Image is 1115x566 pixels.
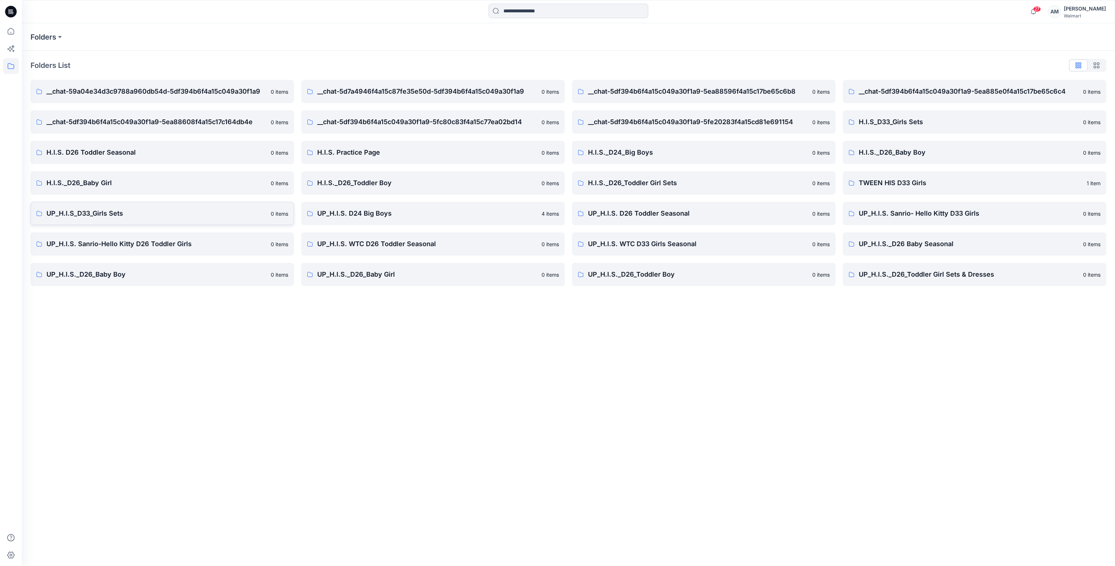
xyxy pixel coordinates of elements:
[1048,5,1061,18] div: AM
[843,171,1106,195] a: TWEEN HIS D33 Girls1 item
[317,239,537,249] p: UP_H.I.S. WTC D26 Toddler Seasonal
[46,86,266,97] p: __chat-59a04e34d3c9788a960db54d-5df394b6f4a15c049a30f1a9
[317,86,537,97] p: __chat-5d7a4946f4a15c87fe35e50d-5df394b6f4a15c049a30f1a9
[859,269,1079,280] p: UP_H.I.S._D26_Toddler Girl Sets & Dresses
[812,88,830,95] p: 0 items
[271,271,288,278] p: 0 items
[30,60,70,71] p: Folders List
[46,208,266,219] p: UP_H.I.S_D33_Girls Sets
[572,232,836,256] a: UP_H.I.S. WTC D33 Girls Seasonal0 items
[572,263,836,286] a: UP_H.I.S._D26_Toddler Boy0 items
[588,208,808,219] p: UP_H.I.S. D26 Toddler Seasonal
[542,118,559,126] p: 0 items
[843,263,1106,286] a: UP_H.I.S._D26_Toddler Girl Sets & Dresses0 items
[317,269,537,280] p: UP_H.I.S._D26_Baby Girl
[588,86,808,97] p: __chat-5df394b6f4a15c049a30f1a9-5ea88596f4a15c17be65c6b8
[588,147,808,158] p: H.I.S._D24_Big Boys
[30,80,294,103] a: __chat-59a04e34d3c9788a960db54d-5df394b6f4a15c049a30f1a90 items
[588,117,808,127] p: __chat-5df394b6f4a15c049a30f1a9-5fe20283f4a15cd81e691154
[1083,240,1100,248] p: 0 items
[317,117,537,127] p: __chat-5df394b6f4a15c049a30f1a9-5fc80c83f4a15c77ea02bd14
[812,118,830,126] p: 0 items
[271,179,288,187] p: 0 items
[843,80,1106,103] a: __chat-5df394b6f4a15c049a30f1a9-5ea885e0f4a15c17be65c6c40 items
[46,147,266,158] p: H.I.S. D26 Toddler Seasonal
[30,232,294,256] a: UP_H.I.S. Sanrio-Hello Kitty D26 Toddler Girls0 items
[1083,88,1100,95] p: 0 items
[588,269,808,280] p: UP_H.I.S._D26_Toddler Boy
[30,202,294,225] a: UP_H.I.S_D33_Girls Sets0 items
[46,239,266,249] p: UP_H.I.S. Sanrio-Hello Kitty D26 Toddler Girls
[859,117,1079,127] p: H.I.S_D33_Girls Sets
[1064,4,1106,13] div: [PERSON_NAME]
[572,110,836,134] a: __chat-5df394b6f4a15c049a30f1a9-5fe20283f4a15cd81e6911540 items
[46,178,266,188] p: H.I.S._D26_Baby Girl
[843,232,1106,256] a: UP_H.I.S._D26 Baby Seasonal0 items
[46,269,266,280] p: UP_H.I.S._D26_Baby Boy
[301,232,565,256] a: UP_H.I.S. WTC D26 Toddler Seasonal0 items
[271,88,288,95] p: 0 items
[843,110,1106,134] a: H.I.S_D33_Girls Sets0 items
[46,117,266,127] p: __chat-5df394b6f4a15c049a30f1a9-5ea88608f4a15c17c164db4e
[542,240,559,248] p: 0 items
[859,208,1079,219] p: UP_H.I.S. Sanrio- Hello Kitty D33 Girls
[1033,6,1041,12] span: 27
[301,263,565,286] a: UP_H.I.S._D26_Baby Girl0 items
[812,149,830,156] p: 0 items
[30,32,56,42] a: Folders
[588,239,808,249] p: UP_H.I.S. WTC D33 Girls Seasonal
[572,171,836,195] a: H.I.S._D26_Toddler Girl Sets0 items
[1087,179,1100,187] p: 1 item
[588,178,808,188] p: H.I.S._D26_Toddler Girl Sets
[1083,210,1100,217] p: 0 items
[843,141,1106,164] a: H.I.S._D26_Baby Boy0 items
[843,202,1106,225] a: UP_H.I.S. Sanrio- Hello Kitty D33 Girls0 items
[572,141,836,164] a: H.I.S._D24_Big Boys0 items
[301,202,565,225] a: UP_H.I.S. D24 Big Boys4 items
[812,271,830,278] p: 0 items
[271,118,288,126] p: 0 items
[317,208,537,219] p: UP_H.I.S. D24 Big Boys
[542,149,559,156] p: 0 items
[271,210,288,217] p: 0 items
[30,263,294,286] a: UP_H.I.S._D26_Baby Boy0 items
[542,88,559,95] p: 0 items
[30,110,294,134] a: __chat-5df394b6f4a15c049a30f1a9-5ea88608f4a15c17c164db4e0 items
[572,80,836,103] a: __chat-5df394b6f4a15c049a30f1a9-5ea88596f4a15c17be65c6b80 items
[812,210,830,217] p: 0 items
[317,178,537,188] p: H.I.S._D26_Toddler Boy
[30,171,294,195] a: H.I.S._D26_Baby Girl0 items
[542,179,559,187] p: 0 items
[1083,149,1100,156] p: 0 items
[1064,13,1106,19] div: Walmart
[271,240,288,248] p: 0 items
[859,86,1079,97] p: __chat-5df394b6f4a15c049a30f1a9-5ea885e0f4a15c17be65c6c4
[1083,118,1100,126] p: 0 items
[301,171,565,195] a: H.I.S._D26_Toddler Boy0 items
[301,80,565,103] a: __chat-5d7a4946f4a15c87fe35e50d-5df394b6f4a15c049a30f1a90 items
[812,240,830,248] p: 0 items
[542,210,559,217] p: 4 items
[859,239,1079,249] p: UP_H.I.S._D26 Baby Seasonal
[859,147,1079,158] p: H.I.S._D26_Baby Boy
[542,271,559,278] p: 0 items
[30,141,294,164] a: H.I.S. D26 Toddler Seasonal0 items
[271,149,288,156] p: 0 items
[301,141,565,164] a: H.I.S. Practice Page0 items
[859,178,1082,188] p: TWEEN HIS D33 Girls
[572,202,836,225] a: UP_H.I.S. D26 Toddler Seasonal0 items
[301,110,565,134] a: __chat-5df394b6f4a15c049a30f1a9-5fc80c83f4a15c77ea02bd140 items
[812,179,830,187] p: 0 items
[317,147,537,158] p: H.I.S. Practice Page
[1083,271,1100,278] p: 0 items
